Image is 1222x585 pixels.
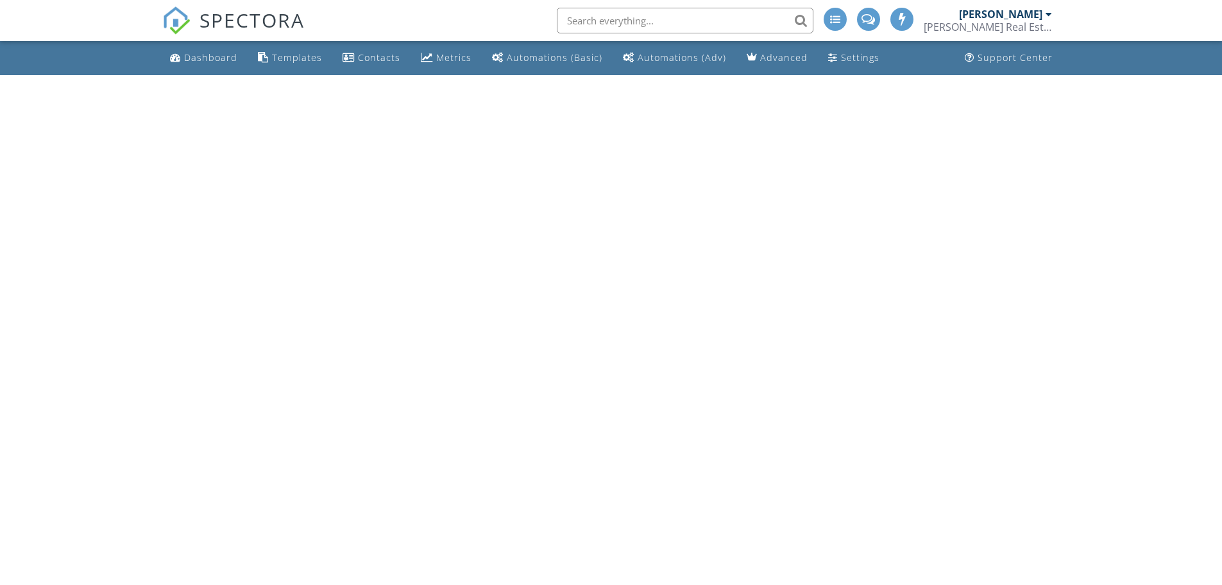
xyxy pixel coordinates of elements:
[960,46,1058,70] a: Support Center
[557,8,813,33] input: Search everything...
[638,51,726,64] div: Automations (Adv)
[436,51,471,64] div: Metrics
[162,17,305,44] a: SPECTORA
[618,46,731,70] a: Automations (Advanced)
[978,51,1053,64] div: Support Center
[184,51,237,64] div: Dashboard
[924,21,1052,33] div: Cofer Real Estate Inspections, PLLC
[742,46,813,70] a: Advanced
[507,51,602,64] div: Automations (Basic)
[199,6,305,33] span: SPECTORA
[823,46,885,70] a: Settings
[760,51,808,64] div: Advanced
[841,51,879,64] div: Settings
[358,51,400,64] div: Contacts
[162,6,191,35] img: The Best Home Inspection Software - Spectora
[959,8,1042,21] div: [PERSON_NAME]
[272,51,322,64] div: Templates
[416,46,477,70] a: Metrics
[253,46,327,70] a: Templates
[337,46,405,70] a: Contacts
[165,46,242,70] a: Dashboard
[487,46,607,70] a: Automations (Basic)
